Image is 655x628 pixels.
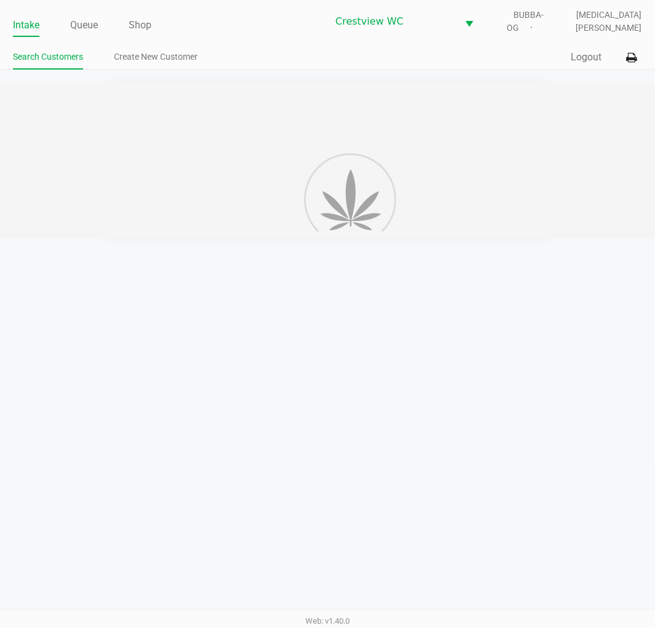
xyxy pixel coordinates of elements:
[544,9,641,34] span: [MEDICAL_DATA][PERSON_NAME]
[114,49,198,65] a: Create New Customer
[305,616,350,626] span: Web: v1.40.0
[457,7,481,36] button: Select
[13,17,39,34] a: Intake
[13,49,83,65] a: Search Customers
[336,14,450,29] span: Crestview WC
[129,17,151,34] a: Shop
[571,50,602,65] button: Logout
[494,9,544,34] span: BUBBA-OG
[70,17,98,34] a: Queue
